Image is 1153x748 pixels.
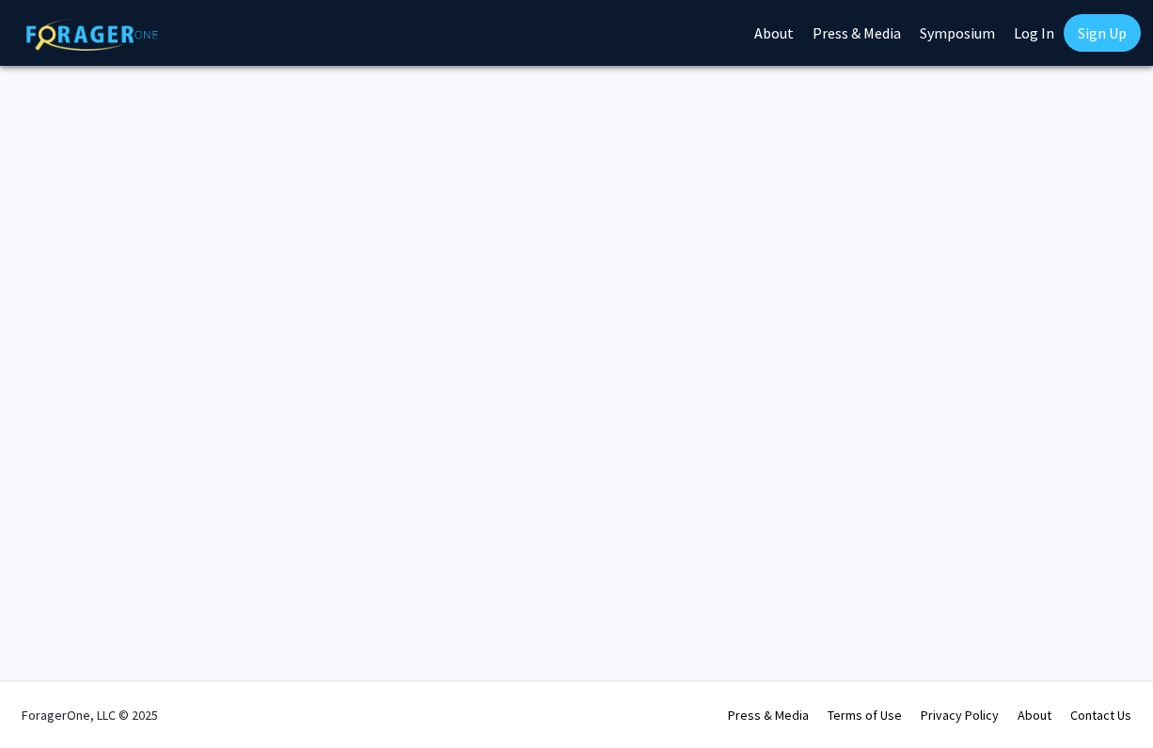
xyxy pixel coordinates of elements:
a: Terms of Use [828,707,902,724]
div: ForagerOne, LLC © 2025 [22,682,158,748]
a: About [1018,707,1051,724]
a: Privacy Policy [921,707,999,724]
img: ForagerOne Logo [26,18,158,51]
a: Sign Up [1064,14,1141,52]
a: Contact Us [1070,707,1131,724]
a: Press & Media [728,707,809,724]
